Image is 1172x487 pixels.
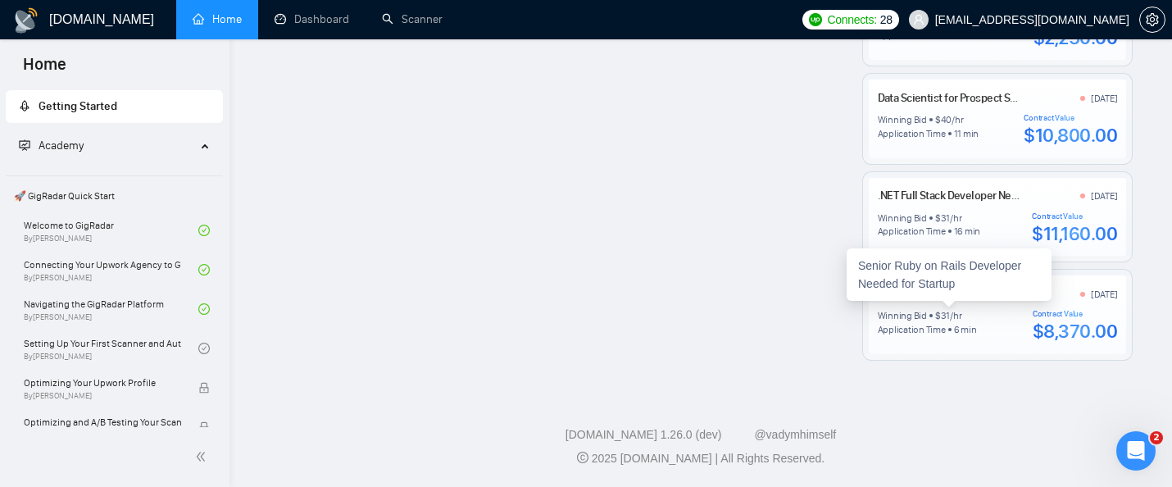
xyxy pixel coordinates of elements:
[878,113,927,126] div: Winning Bid
[935,113,941,126] div: $
[39,139,84,152] span: Academy
[954,225,981,238] div: 16 min
[1033,309,1118,319] div: Contract Value
[198,382,210,394] span: lock
[39,99,117,113] span: Getting Started
[1032,212,1117,221] div: Contract Value
[198,343,210,354] span: check-circle
[1139,7,1165,33] button: setting
[880,11,893,29] span: 28
[19,100,30,112] span: rocket
[577,452,588,463] span: copyright
[195,448,211,465] span: double-left
[24,330,198,366] a: Setting Up Your First Scanner and Auto-BidderBy[PERSON_NAME]
[941,212,951,225] div: 31
[10,52,79,87] span: Home
[198,225,210,236] span: check-circle
[198,421,210,433] span: lock
[954,323,977,336] div: 6 min
[6,90,223,123] li: Getting Started
[809,13,822,26] img: upwork-logo.png
[1033,319,1118,344] div: $8,370.00
[754,428,836,441] a: @vadymhimself
[7,180,221,212] span: 🚀 GigRadar Quick Start
[941,309,951,322] div: 31
[1091,189,1118,203] div: [DATE]
[1150,431,1163,444] span: 2
[24,291,198,327] a: Navigating the GigRadar PlatformBy[PERSON_NAME]
[935,212,941,225] div: $
[1139,13,1165,26] a: setting
[243,450,1159,467] div: 2025 [DOMAIN_NAME] | All Rights Reserved.
[1032,221,1117,246] div: $11,160.00
[19,139,30,151] span: fund-projection-screen
[193,12,242,26] a: homeHome
[1091,288,1118,301] div: [DATE]
[24,375,181,391] span: Optimizing Your Upwork Profile
[1116,431,1156,471] iframe: Intercom live chat
[950,212,961,225] div: /hr
[954,127,979,140] div: 11 min
[827,11,876,29] span: Connects:
[878,225,946,238] div: Application Time
[878,127,946,140] div: Application Time
[878,91,1145,105] a: Data Scientist for Prospect Scoring System Development
[878,309,927,322] div: Winning Bid
[566,428,722,441] a: [DOMAIN_NAME] 1.26.0 (dev)
[1024,123,1117,148] div: $10,800.00
[1091,92,1118,105] div: [DATE]
[941,113,952,126] div: 40
[24,391,181,401] span: By [PERSON_NAME]
[1024,113,1117,123] div: Contract Value
[878,323,946,336] div: Application Time
[878,212,927,225] div: Winning Bid
[382,12,443,26] a: searchScanner
[24,414,181,430] span: Optimizing and A/B Testing Your Scanner for Better Results
[24,252,198,288] a: Connecting Your Upwork Agency to GigRadarBy[PERSON_NAME]
[275,12,349,26] a: dashboardDashboard
[913,14,924,25] span: user
[1140,13,1165,26] span: setting
[13,7,39,34] img: logo
[847,248,1052,301] div: Senior Ruby on Rails Developer Needed for Startup
[935,309,941,322] div: $
[198,264,210,275] span: check-circle
[19,139,84,152] span: Academy
[952,113,963,126] div: /hr
[950,309,961,322] div: /hr
[198,303,210,315] span: check-circle
[24,212,198,248] a: Welcome to GigRadarBy[PERSON_NAME]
